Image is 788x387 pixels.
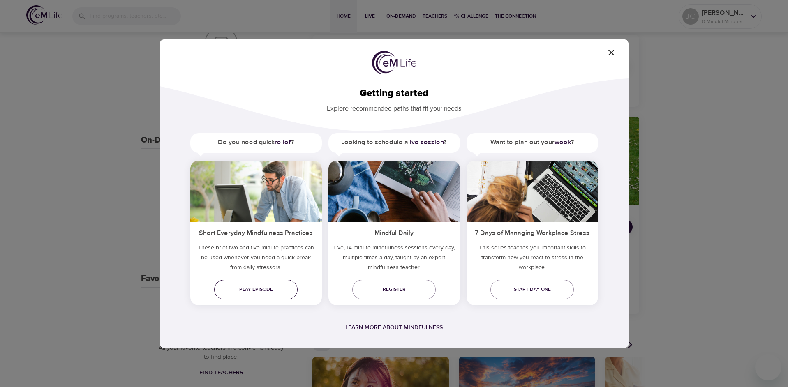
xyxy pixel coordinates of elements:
[467,222,598,242] h5: 7 Days of Managing Workplace Stress
[190,243,322,276] h5: These brief two and five-minute practices can be used whenever you need a quick break from daily ...
[555,138,571,146] a: week
[214,280,298,299] a: Play episode
[372,51,416,75] img: logo
[467,161,598,222] img: ims
[497,285,567,294] span: Start day one
[467,243,598,276] p: This series teaches you important skills to transform how you react to stress in the workplace.
[467,133,598,152] h5: Want to plan out your ?
[173,99,615,113] p: Explore recommended paths that fit your needs
[345,324,443,331] a: Learn more about mindfulness
[328,161,460,222] img: ims
[190,222,322,242] h5: Short Everyday Mindfulness Practices
[328,133,460,152] h5: Looking to schedule a ?
[221,285,291,294] span: Play episode
[352,280,436,299] a: Register
[328,222,460,242] h5: Mindful Daily
[490,280,574,299] a: Start day one
[275,138,291,146] a: relief
[359,285,429,294] span: Register
[190,161,322,222] img: ims
[408,138,444,146] a: live session
[173,88,615,99] h2: Getting started
[328,243,460,276] p: Live, 14-minute mindfulness sessions every day, multiple times a day, taught by an expert mindful...
[190,133,322,152] h5: Do you need quick ?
